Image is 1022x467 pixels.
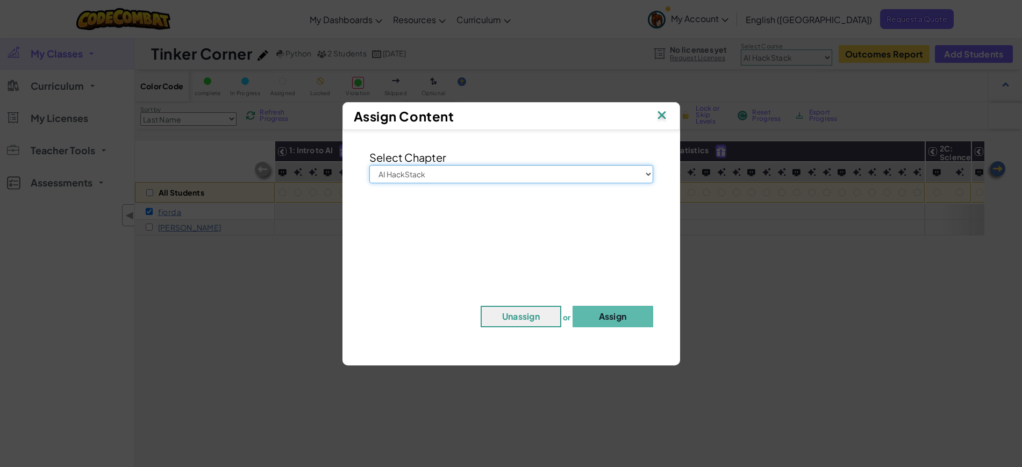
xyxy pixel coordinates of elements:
span: Select Chapter [369,150,446,164]
button: Unassign [481,306,561,327]
span: Assign Content [354,108,454,124]
img: IconClose.svg [655,108,669,124]
span: or [563,312,571,321]
button: Assign [573,306,653,327]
